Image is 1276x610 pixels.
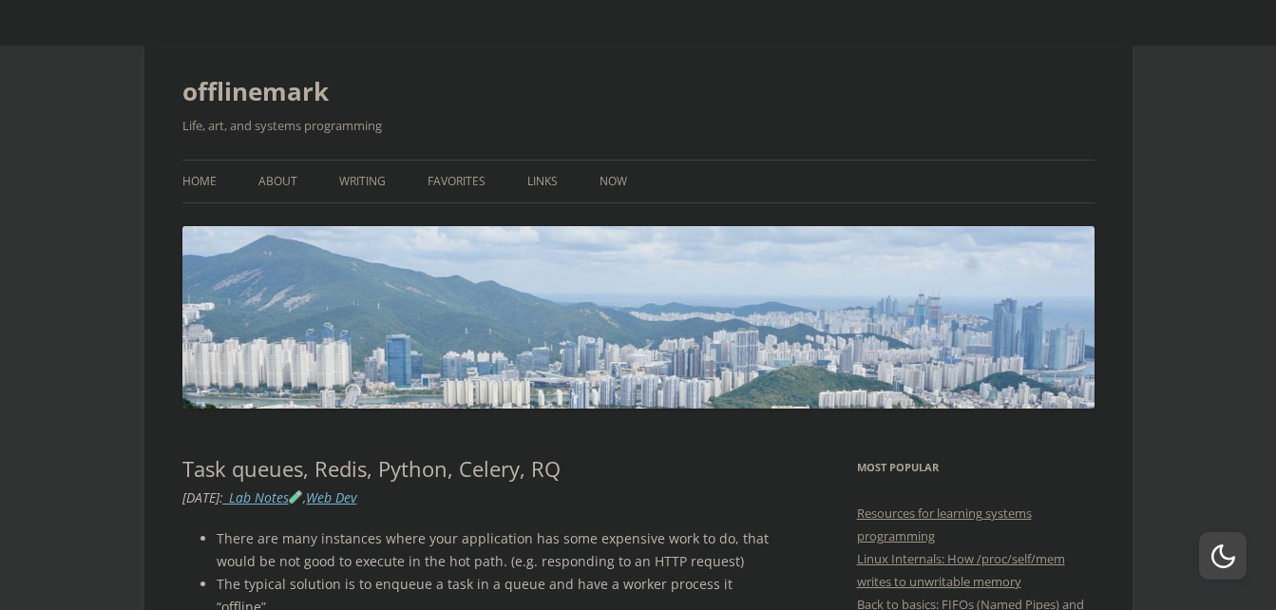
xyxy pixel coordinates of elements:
a: About [258,161,297,202]
img: 🧪 [289,490,302,504]
h1: Task queues, Redis, Python, Celery, RQ [182,456,776,481]
a: Home [182,161,217,202]
img: offlinemark [182,226,1095,408]
h2: Life, art, and systems programming [182,114,1095,137]
li: There are many instances where your application has some expensive work to do, that would be not ... [217,527,776,573]
i: : , [182,488,357,506]
a: Web Dev [306,488,356,506]
time: [DATE] [182,488,219,506]
a: Resources for learning systems programming [857,505,1032,544]
h3: Most Popular [857,456,1095,479]
a: Now [600,161,627,202]
a: offlinemark [182,68,329,114]
a: Linux Internals: How /proc/self/mem writes to unwritable memory [857,550,1065,590]
a: _Lab Notes [223,488,304,506]
a: Favorites [428,161,486,202]
a: Writing [339,161,386,202]
a: Links [527,161,558,202]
